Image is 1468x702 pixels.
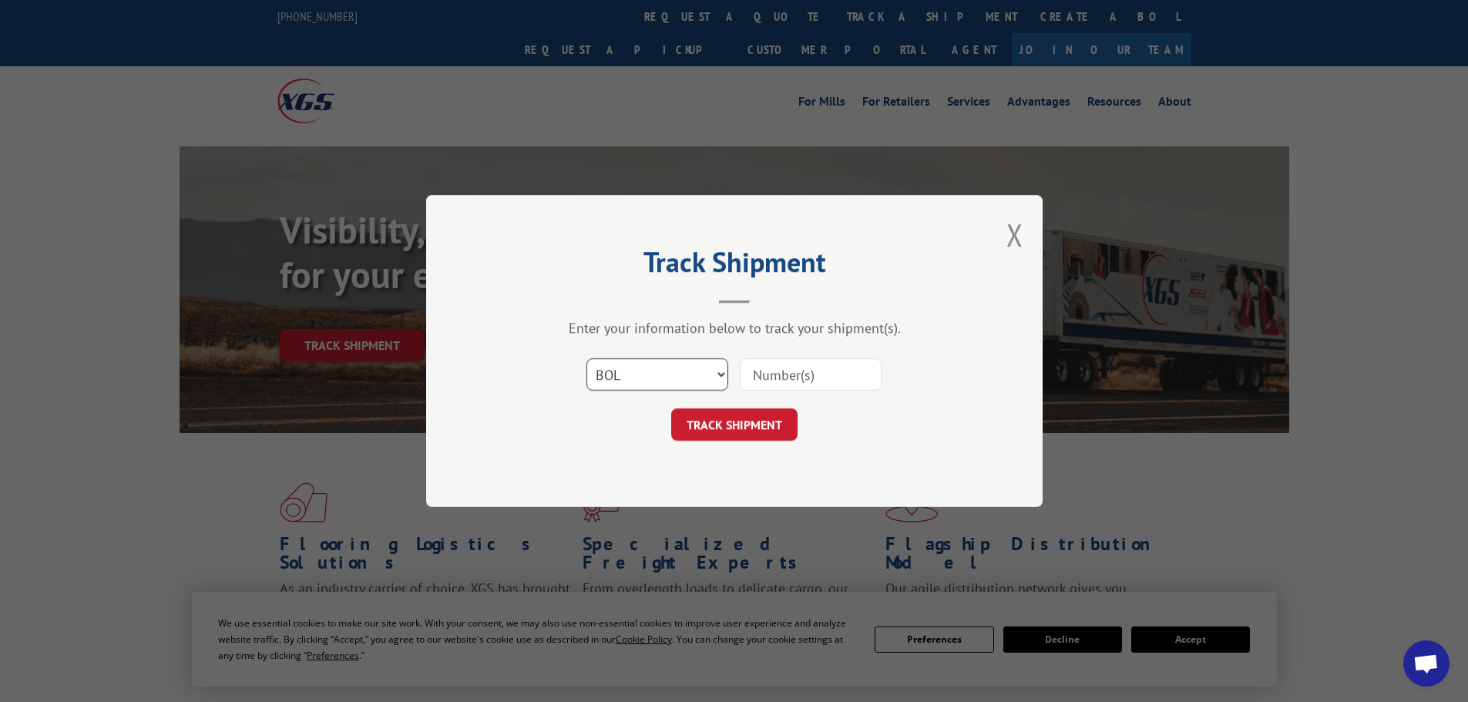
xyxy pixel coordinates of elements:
button: TRACK SHIPMENT [671,408,798,441]
button: Close modal [1006,214,1023,255]
h2: Track Shipment [503,251,966,280]
div: Open chat [1403,640,1450,687]
div: Enter your information below to track your shipment(s). [503,319,966,337]
input: Number(s) [740,358,882,391]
